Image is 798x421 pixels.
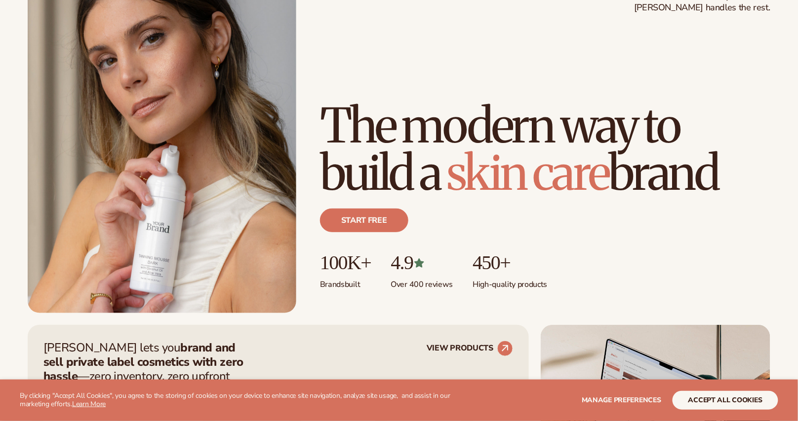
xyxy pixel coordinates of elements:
span: Manage preferences [582,395,661,405]
p: [PERSON_NAME] lets you —zero inventory, zero upfront costs, and we handle fulfillment for you. [43,341,256,397]
p: 450+ [473,252,547,274]
p: By clicking "Accept All Cookies", you agree to the storing of cookies on your device to enhance s... [20,392,454,409]
a: Learn More [72,399,106,409]
p: 100K+ [320,252,371,274]
p: Over 400 reviews [391,274,453,290]
button: Manage preferences [582,391,661,410]
p: High-quality products [473,274,547,290]
h1: The modern way to build a brand [320,102,770,197]
span: skin care [447,143,609,203]
a: VIEW PRODUCTS [427,341,513,356]
button: accept all cookies [673,391,778,410]
a: Start free [320,209,408,232]
strong: brand and sell private label cosmetics with zero hassle [43,340,243,384]
p: Brands built [320,274,371,290]
p: 4.9 [391,252,453,274]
